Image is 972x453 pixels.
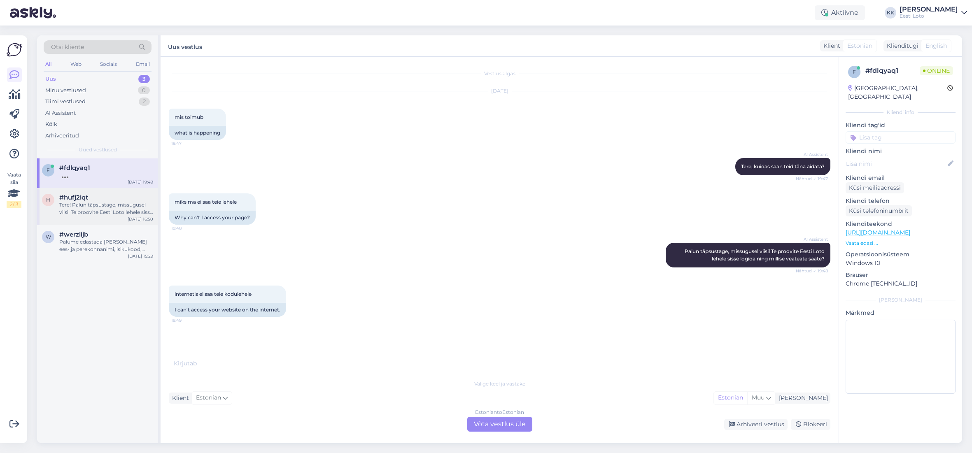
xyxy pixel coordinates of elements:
[45,75,56,83] div: Uus
[59,164,90,172] span: #fdlqyaq1
[59,238,153,253] div: Palume edastada [PERSON_NAME] ees- ja perekonnanimi, isikukood, pank, [PERSON_NAME] [PERSON_NAME]...
[741,163,825,170] span: Tere, kuidas saan teid täna aidata?
[45,120,57,128] div: Kõik
[196,393,221,402] span: Estonian
[59,231,88,238] span: #werzlijb
[475,409,524,416] div: Estonian to Estonian
[791,419,830,430] div: Blokeeri
[175,114,203,120] span: mis toimub
[169,70,830,77] div: Vestlus algas
[138,86,150,95] div: 0
[920,66,953,75] span: Online
[169,126,226,140] div: what is happening
[846,182,904,193] div: Küsi meiliaadressi
[7,171,21,208] div: Vaata siia
[846,121,956,130] p: Kliendi tag'id
[169,380,830,388] div: Valige keel ja vastake
[776,394,828,402] div: [PERSON_NAME]
[79,146,117,153] span: Uued vestlused
[169,394,189,402] div: Klient
[847,42,872,50] span: Estonian
[171,225,202,231] span: 19:48
[796,176,828,182] span: Nähtud ✓ 19:47
[900,6,967,19] a: [PERSON_NAME]Eesti Loto
[853,69,856,75] span: f
[45,109,76,117] div: AI Assistent
[820,42,840,50] div: Klient
[51,43,84,51] span: Otsi kliente
[846,220,956,228] p: Klienditeekond
[138,75,150,83] div: 3
[846,250,956,259] p: Operatsioonisüsteem
[714,392,747,404] div: Estonian
[46,197,50,203] span: h
[169,303,286,317] div: I can't access your website on the internet.
[815,5,865,20] div: Aktiivne
[885,7,896,19] div: KK
[169,87,830,95] div: [DATE]
[139,98,150,106] div: 2
[7,42,22,58] img: Askly Logo
[467,417,532,432] div: Võta vestlus üle
[134,59,152,70] div: Email
[900,6,958,13] div: [PERSON_NAME]
[846,296,956,304] div: [PERSON_NAME]
[846,259,956,267] p: Windows 10
[724,419,788,430] div: Arhiveeri vestlus
[846,147,956,156] p: Kliendi nimi
[846,131,956,144] input: Lisa tag
[846,109,956,116] div: Kliendi info
[797,236,828,242] span: AI Assistent
[175,199,237,205] span: miks ma ei saa teie lehele
[846,205,912,216] div: Küsi telefoninumbrit
[171,317,202,323] span: 19:49
[128,179,153,185] div: [DATE] 19:49
[925,42,947,50] span: English
[98,59,119,70] div: Socials
[900,13,958,19] div: Eesti Loto
[685,248,826,262] span: Palun täpsustage, missugusel viisil Te proovite Eesti Loto lehele sisse logida ning millise veate...
[171,140,202,146] span: 19:47
[47,167,50,173] span: f
[168,40,202,51] label: Uus vestlus
[169,359,830,368] div: Kirjutab
[59,194,88,201] span: #hufj2iqt
[128,253,153,259] div: [DATE] 15:29
[169,211,256,225] div: Why can't I access your page?
[44,59,53,70] div: All
[846,174,956,182] p: Kliendi email
[69,59,83,70] div: Web
[752,394,765,401] span: Muu
[45,86,86,95] div: Minu vestlused
[7,201,21,208] div: 2 / 3
[46,234,51,240] span: w
[883,42,918,50] div: Klienditugi
[175,291,252,297] span: internetis ei saa teie kodulehele
[796,268,828,274] span: Nähtud ✓ 19:48
[846,271,956,279] p: Brauser
[865,66,920,76] div: # fdlqyaq1
[846,159,946,168] input: Lisa nimi
[128,216,153,222] div: [DATE] 16:50
[846,239,956,247] p: Vaata edasi ...
[846,197,956,205] p: Kliendi telefon
[846,229,910,236] a: [URL][DOMAIN_NAME]
[45,98,86,106] div: Tiimi vestlused
[848,84,947,101] div: [GEOGRAPHIC_DATA], [GEOGRAPHIC_DATA]
[797,151,828,158] span: AI Assistent
[45,132,79,140] div: Arhiveeritud
[846,279,956,288] p: Chrome [TECHNICAL_ID]
[846,309,956,317] p: Märkmed
[59,201,153,216] div: Tere! Palun täpsustage, missugusel viisil Te proovite Eesti Loto lehele sisse logida ning millise...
